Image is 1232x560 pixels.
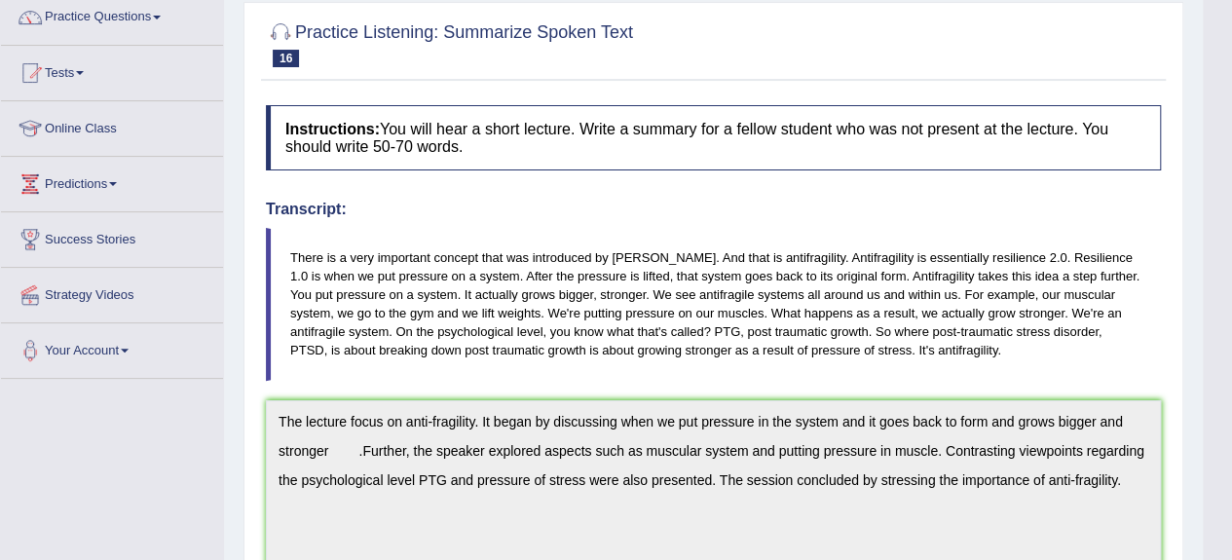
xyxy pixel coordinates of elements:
[1,268,223,317] a: Strategy Videos
[1,46,223,94] a: Tests
[1,157,223,205] a: Predictions
[266,105,1161,170] h4: You will hear a short lecture. Write a summary for a fellow student who was not present at the le...
[285,121,380,137] b: Instructions:
[1,212,223,261] a: Success Stories
[266,19,633,67] h2: Practice Listening: Summarize Spoken Text
[1,323,223,372] a: Your Account
[266,228,1161,381] blockquote: There is a very important concept that was introduced by [PERSON_NAME]. And that is antifragility...
[266,201,1161,218] h4: Transcript:
[1,101,223,150] a: Online Class
[273,50,299,67] span: 16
